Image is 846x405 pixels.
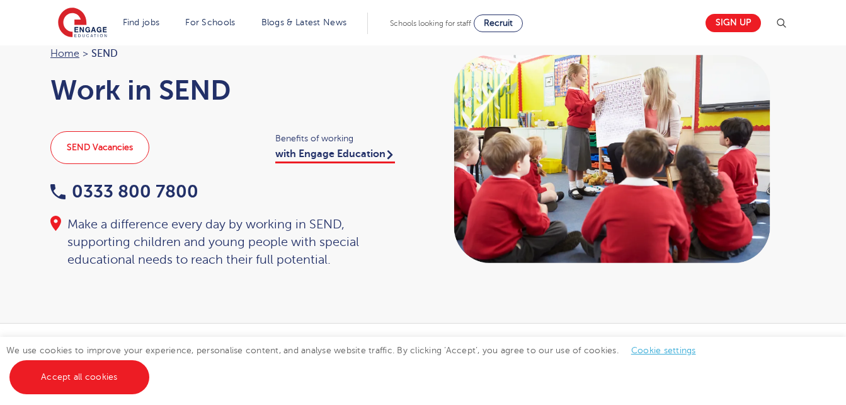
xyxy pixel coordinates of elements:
h1: Work in SEND [50,74,411,106]
a: Accept all cookies [9,360,149,394]
span: > [83,48,88,59]
span: Recruit [484,18,513,28]
div: Make a difference every day by working in SEND, supporting children and young people with special... [50,216,411,269]
a: Home [50,48,79,59]
a: with Engage Education [275,148,395,163]
a: Find jobs [123,18,160,27]
a: Sign up [706,14,761,32]
span: Schools looking for staff [390,19,471,28]
a: For Schools [185,18,235,27]
img: Engage Education [58,8,107,39]
a: 0333 800 7800 [50,182,198,201]
span: We use cookies to improve your experience, personalise content, and analyse website traffic. By c... [6,346,709,382]
a: SEND Vacancies [50,131,149,164]
a: Blogs & Latest News [261,18,347,27]
span: Benefits of working [275,131,411,146]
a: Cookie settings [631,346,696,355]
a: Recruit [474,15,523,32]
nav: breadcrumb [50,45,411,62]
span: SEND [91,45,118,62]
